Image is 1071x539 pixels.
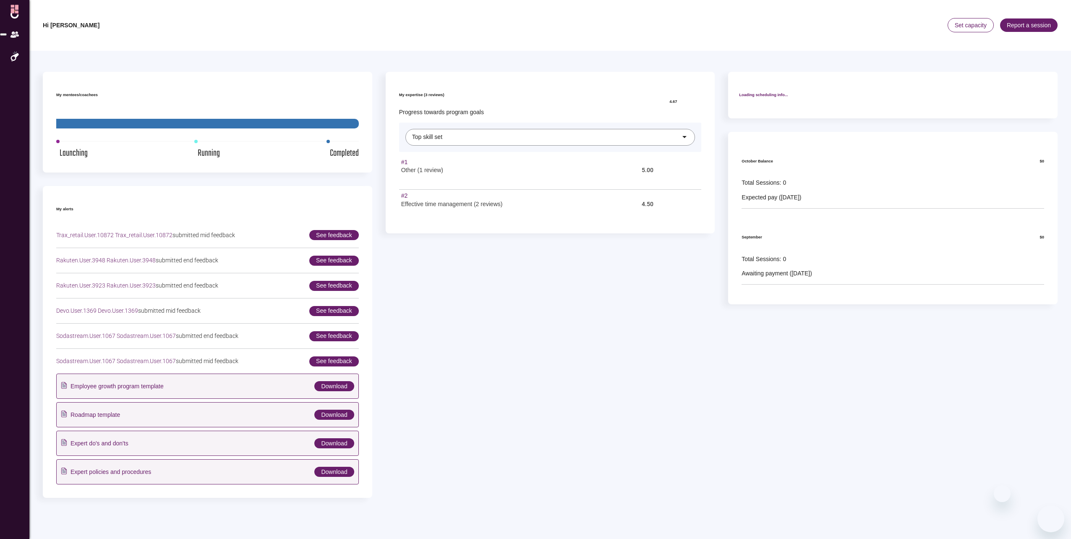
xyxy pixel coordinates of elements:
button: Download [314,381,354,391]
span: 5.00 [642,167,653,173]
h6: October Balance [742,157,773,166]
button: See feedback [309,356,359,366]
h6: Loading scheduling info... [739,91,788,99]
span: Launching [60,151,88,159]
iframe: Button to launch messaging window [1037,505,1064,532]
span: devo.user.1369 devo.user.1369 [56,307,138,314]
span: 4.50 [642,201,653,207]
h6: 4.67 [669,98,677,106]
iframe: Close message [994,485,1011,502]
h6: $0 [1040,233,1044,242]
div: submitted end feedback [56,332,238,340]
div: Expected pay ([DATE]) [742,194,1044,202]
div: Total Sessions: 0 [742,255,1044,264]
h6: My mentees/coachees [56,91,359,99]
button: See feedback [309,306,359,316]
div: Awaiting payment ([DATE]) [742,269,1044,278]
h4: Hi [PERSON_NAME] [43,21,99,30]
div: Employee growth program template [61,382,164,392]
span: rakuten.user.3948 rakuten.user.3948 [56,257,156,264]
p: Progress towards program goals [399,108,641,117]
div: submitted mid feedback [56,307,201,315]
a: Download [314,383,354,390]
a: Download [314,440,354,447]
div: Roadmap template [61,410,120,420]
button: Report a session [1000,18,1058,32]
button: Download [314,467,354,477]
div: Total Sessions: 0 [742,179,1044,187]
div: #1 [401,158,431,167]
span: sodastream.user.1067 sodastream.user.1067 [56,332,176,339]
div: Expert policies and procedures [61,467,151,477]
div: submitted end feedback [56,282,218,290]
h6: My expertise (3 reviews) [399,91,641,99]
span: Effective time management (2 reviews) [401,201,503,207]
h6: $0 [1040,157,1044,166]
button: See feedback [309,256,359,266]
div: Expert do's and don'ts [61,439,128,449]
span: rakuten.user.3923 rakuten.user.3923 [56,282,156,289]
a: Download [314,468,354,475]
button: See feedback [309,230,359,240]
button: Download [314,410,354,420]
h6: My alerts [56,205,359,214]
span: sodastream.user.1067 sodastream.user.1067 [56,358,176,364]
span: Completed [330,151,359,159]
button: Download [314,438,354,448]
span: trax_retail.user.10872 trax_retail.user.10872 [56,232,172,238]
button: Set capacity [948,18,993,32]
button: See feedback [309,281,359,291]
div: submitted mid feedback [56,357,238,366]
div: submitted end feedback [56,256,218,265]
div: #2 [401,192,431,200]
span: Running [198,151,220,159]
a: Download [314,411,354,418]
span: Other (1 review) [401,167,443,173]
h6: September [742,233,762,242]
button: See feedback [309,331,359,341]
span: Top skill set [412,133,442,140]
div: submitted mid feedback [56,231,235,240]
